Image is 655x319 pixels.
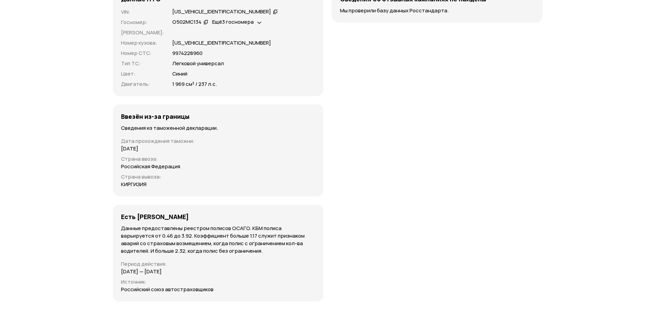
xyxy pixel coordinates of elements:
p: [US_VEHICLE_IDENTIFICATION_NUMBER] [172,39,271,47]
p: КИРГИЗИЯ [121,181,146,188]
p: Номер кузова : [121,39,164,47]
p: Сведения из таможенной декларации. [121,124,315,132]
p: Российский союз автостраховщиков [121,286,214,293]
p: Тип ТС : [121,60,164,67]
p: Российская Федерация [121,163,180,170]
p: Цвет : [121,70,164,78]
h4: Ввезён из-за границы [121,113,189,120]
p: Мы проверили базу данных Росстандарта. [340,7,534,14]
p: Госномер : [121,19,164,26]
p: Легковой универсал [172,60,224,67]
p: 9974228960 [172,49,203,57]
p: Страна вывоза : [121,173,315,181]
div: [US_VEHICLE_IDENTIFICATION_NUMBER] [172,8,271,15]
p: Источник : [121,278,315,286]
p: VIN : [121,8,164,16]
span: Ещё 3 госномера [212,18,254,25]
p: Синий [172,70,187,78]
p: [DATE] [121,145,138,152]
div: О502МС134 [172,19,201,26]
p: [DATE] — [DATE] [121,268,162,275]
h4: Есть [PERSON_NAME] [121,213,189,220]
p: 1 969 см³ / 237 л.с. [172,80,217,88]
p: Дата прохождения таможни : [121,137,315,145]
p: Период действия : [121,260,315,268]
p: [PERSON_NAME] : [121,29,164,36]
p: Страна ввоза : [121,155,315,163]
p: Двигатель : [121,80,164,88]
p: Данные предоставлены реестром полисов ОСАГО. КБМ полиса варьируется от 0.46 до 3.92. Коэффициент ... [121,225,315,255]
p: Номер СТС : [121,49,164,57]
